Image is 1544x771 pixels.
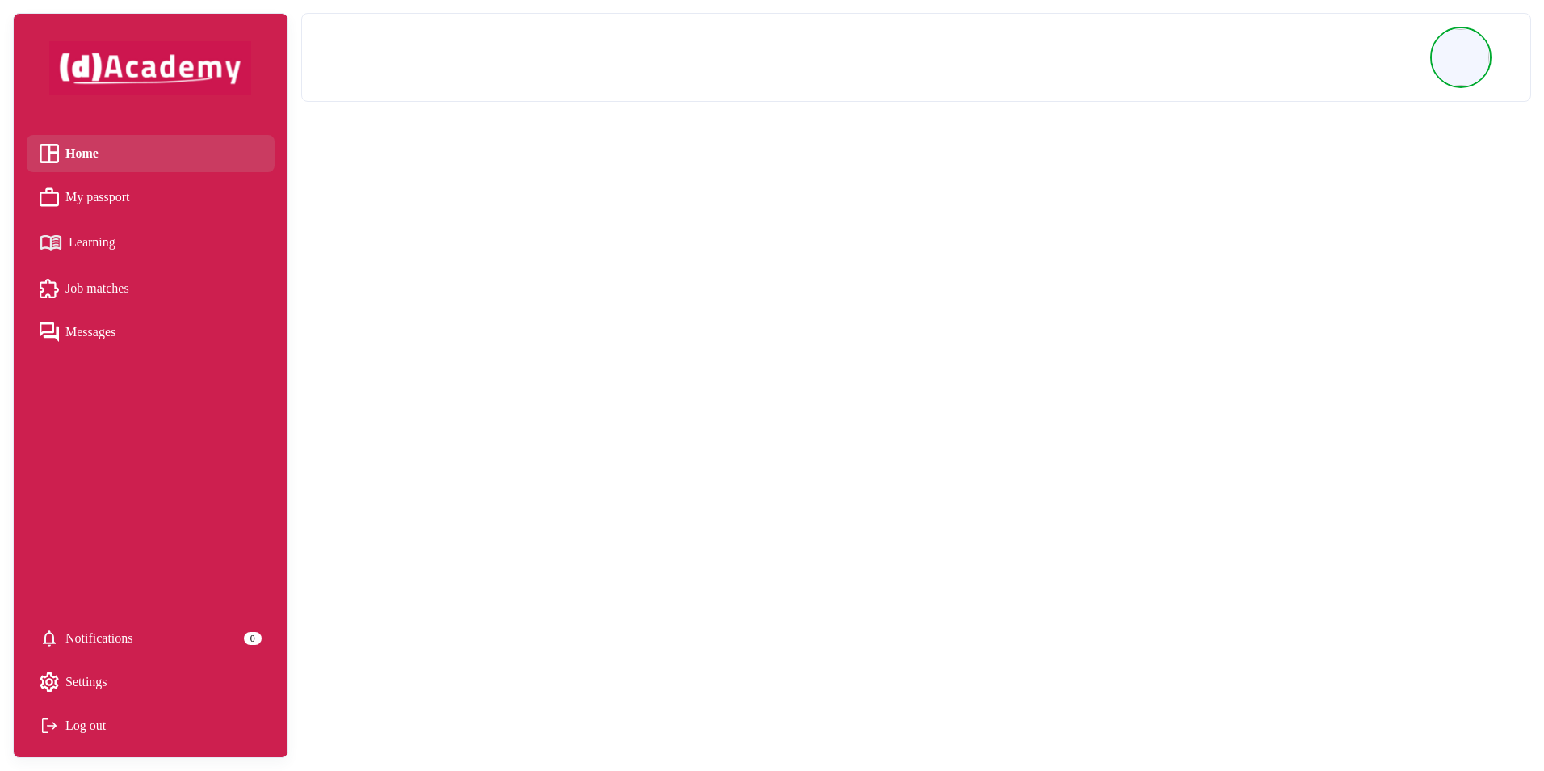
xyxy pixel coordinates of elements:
div: 0 [244,632,262,645]
img: Job matches icon [40,279,59,298]
a: My passport iconMy passport [40,185,262,209]
img: Profile [1433,29,1489,86]
div: Log out [40,714,262,738]
a: Messages iconMessages [40,320,262,344]
img: setting [40,672,59,692]
a: Learning iconLearning [40,229,262,257]
a: Job matches iconJob matches [40,276,262,301]
img: Home icon [40,144,59,163]
span: Settings [65,670,107,694]
span: Messages [65,320,115,344]
span: Home [65,141,99,166]
img: Learning icon [40,229,62,257]
span: Notifications [65,626,133,651]
img: dAcademy [49,41,251,95]
img: Messages icon [40,322,59,342]
span: Job matches [65,276,129,301]
img: My passport icon [40,187,59,207]
img: setting [40,629,59,648]
a: Home iconHome [40,141,262,166]
span: My passport [65,185,130,209]
img: Log out [40,716,59,735]
span: Learning [69,230,115,255]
